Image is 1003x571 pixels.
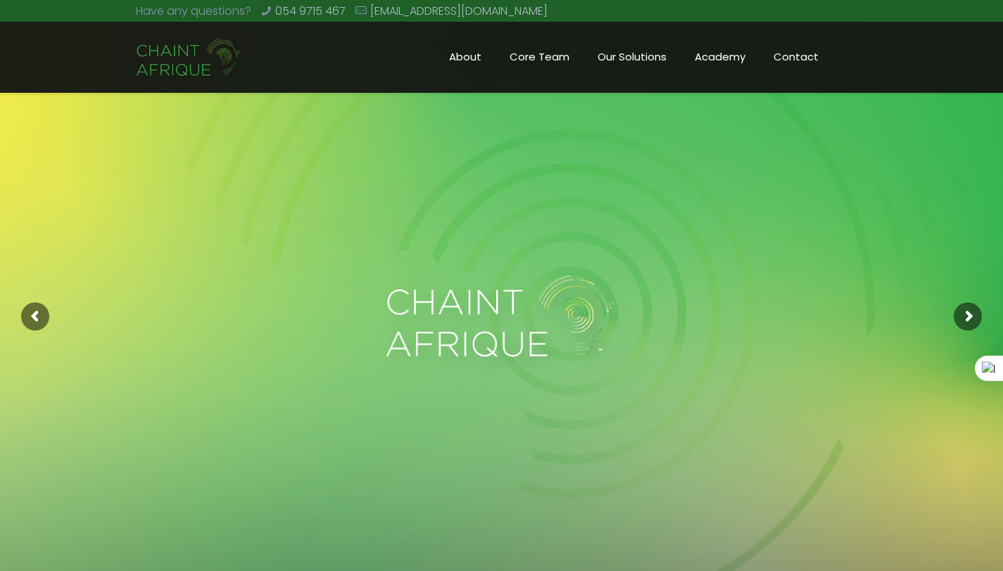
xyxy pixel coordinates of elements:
[759,46,833,68] span: Contact
[583,22,681,92] a: Our Solutions
[435,22,496,92] a: About
[136,22,243,92] a: Chaint Afrique
[681,22,759,92] a: Academy
[496,46,583,68] span: Core Team
[759,22,833,92] a: Contact
[136,37,243,79] img: Chaint_Afrique-20
[435,46,496,68] span: About
[681,46,759,68] span: Academy
[496,22,583,92] a: Core Team
[583,46,681,68] span: Our Solutions
[370,3,548,19] a: [EMAIL_ADDRESS][DOMAIN_NAME]
[275,3,346,19] a: 054 9715 467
